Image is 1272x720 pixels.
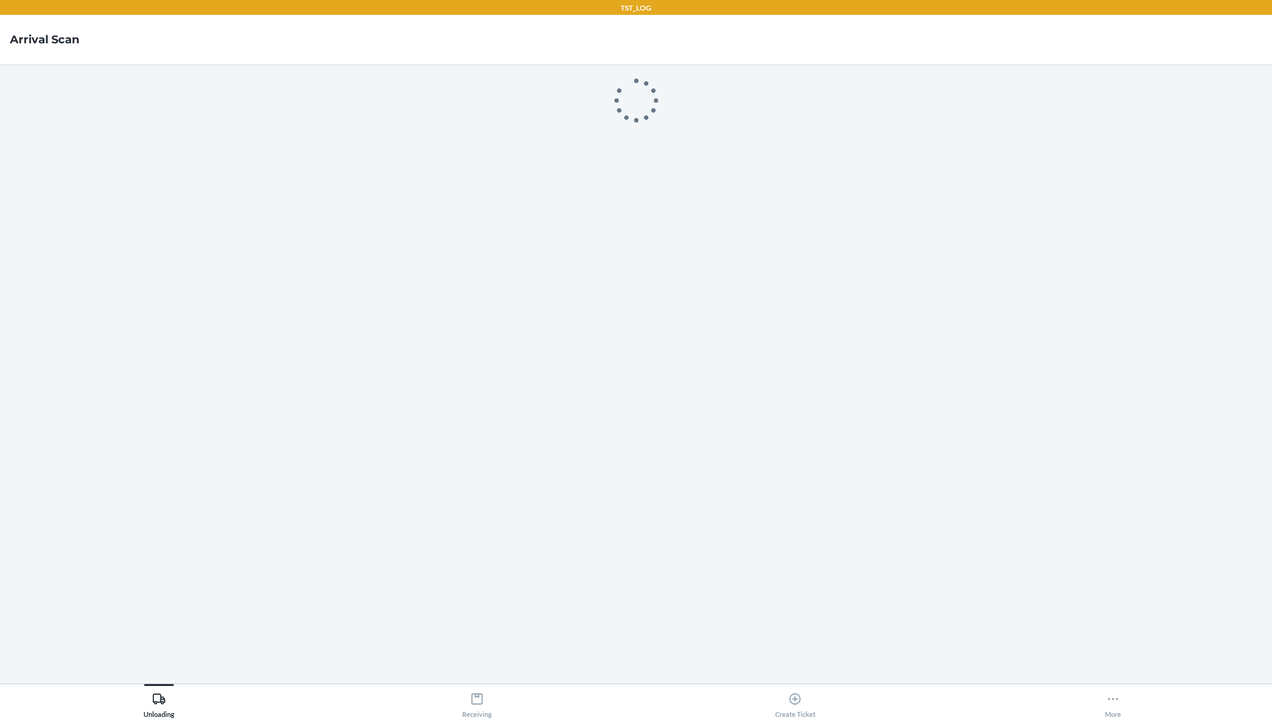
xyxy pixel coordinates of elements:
[621,2,651,14] p: TST_LOG
[954,684,1272,718] button: More
[636,684,954,718] button: Create Ticket
[10,32,79,48] h4: Arrival Scan
[144,687,174,718] div: Unloading
[318,684,636,718] button: Receiving
[462,687,492,718] div: Receiving
[1105,687,1121,718] div: More
[775,687,815,718] div: Create Ticket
